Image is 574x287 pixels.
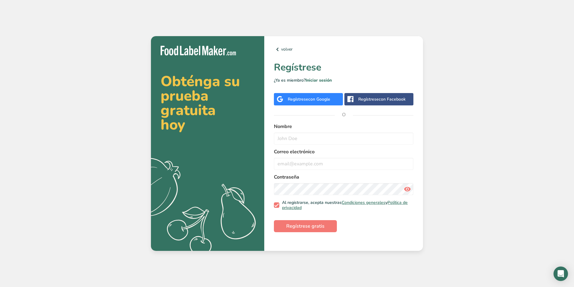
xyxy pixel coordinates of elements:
div: Regístrese [288,96,330,102]
h2: Obténga su prueba gratuita hoy [161,74,255,132]
a: Condiciones generales [342,200,385,205]
span: Regístrese gratis [286,223,325,230]
label: Nombre [274,123,413,130]
div: Regístrese [358,96,406,102]
a: Política de privacidad [282,200,408,211]
input: email@example.com [274,158,413,170]
span: Al registrarse, acepta nuestras y [279,200,411,211]
a: volver [274,46,413,53]
span: con Facebook [379,96,406,102]
button: Regístrese gratis [274,220,337,232]
h1: Regístrese [274,60,413,75]
div: Open Intercom Messenger [554,267,568,281]
span: O [335,106,353,124]
input: John Doe [274,133,413,145]
img: Food Label Maker [161,46,236,56]
a: Iniciar sesión [306,77,332,83]
label: Correo electrónico [274,148,413,155]
label: Contraseña [274,173,413,181]
p: ¿Ya es miembro? [274,77,413,83]
span: con Google [308,96,330,102]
